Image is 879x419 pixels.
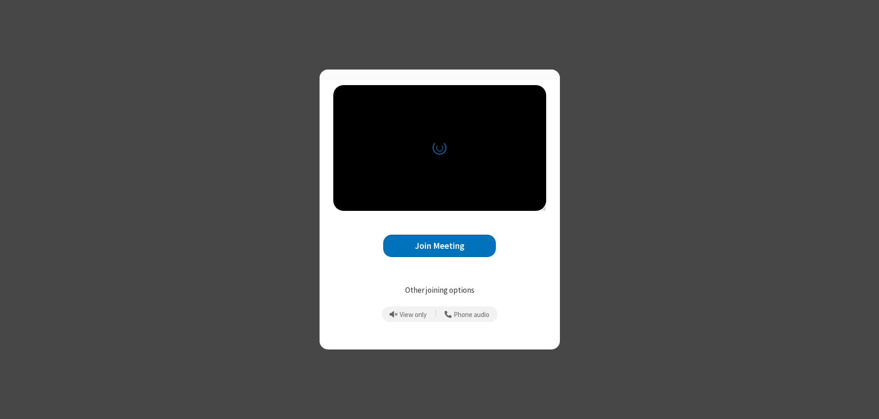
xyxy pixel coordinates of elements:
[383,235,496,257] button: Join Meeting
[454,311,489,319] span: Phone audio
[386,306,430,322] button: Prevent echo when there is already an active mic and speaker in the room.
[333,285,546,296] p: Other joining options
[400,311,427,319] span: View only
[435,308,437,321] span: |
[441,306,493,322] button: Use your phone for mic and speaker while you view the meeting on this device.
